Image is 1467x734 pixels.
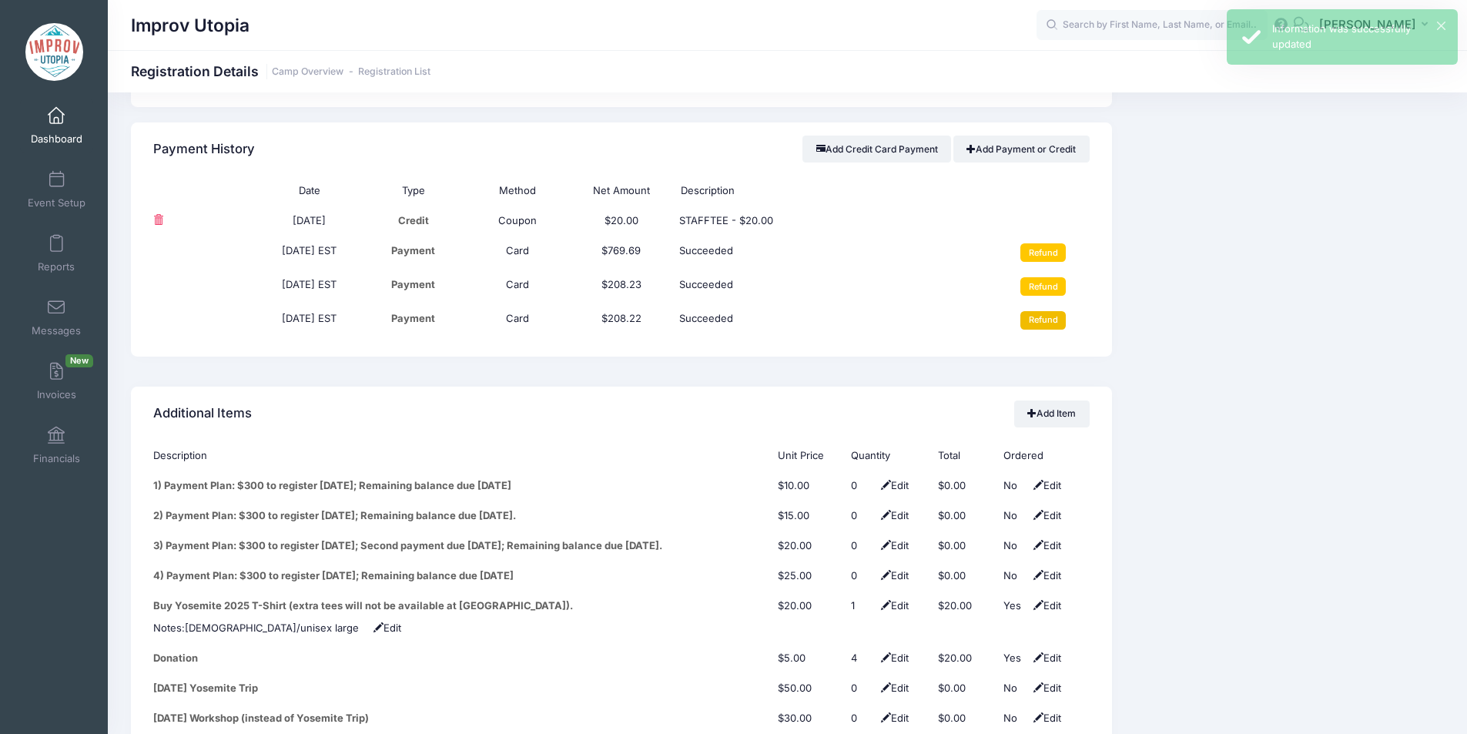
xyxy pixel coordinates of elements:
a: Camp Overview [272,66,343,78]
div: No [1003,478,1027,494]
td: Succeeded [673,270,985,303]
td: [DATE] EST [257,270,361,303]
div: Information was successfully updated [1272,22,1445,52]
th: Quantity [843,441,930,471]
input: Refund [1020,277,1066,296]
span: Reports [38,260,75,273]
span: Edit [877,509,909,521]
div: Click Pencil to edit... [851,711,874,726]
span: Edit [877,599,909,612]
td: $25.00 [770,561,843,591]
td: Payment [361,236,465,270]
td: 1) Payment Plan: $300 to register [DATE]; Remaining balance due [DATE] [153,471,770,501]
span: Edit [1030,509,1061,521]
a: Messages [20,290,93,344]
th: Description [673,176,985,206]
a: Dashboard [20,99,93,152]
td: Buy Yosemite 2025 T-Shirt (extra tees will not be available at [GEOGRAPHIC_DATA]). [153,591,770,621]
a: Registration List [358,66,430,78]
td: $769.69 [569,236,673,270]
span: Edit [1030,712,1061,724]
td: Donation [153,644,770,674]
td: [DATE] EST [257,303,361,337]
div: Click Pencil to edit... [185,621,359,636]
button: × [1437,22,1445,30]
h4: Payment History [153,127,255,171]
td: $20.00 [770,591,843,621]
td: 2) Payment Plan: $300 to register [DATE]; Remaining balance due [DATE]. [153,501,770,531]
a: Event Setup [20,163,93,216]
td: [DATE] [257,206,361,236]
span: Invoices [37,388,76,401]
td: $20.00 [930,644,996,674]
input: Refund [1020,311,1066,330]
td: $20.00 [930,591,996,621]
span: Edit [1030,682,1061,694]
div: No [1003,568,1027,584]
td: $208.23 [569,270,673,303]
div: No [1003,508,1027,524]
a: InvoicesNew [20,354,93,408]
th: Ordered [996,441,1090,471]
div: No [1003,681,1027,696]
td: $10.00 [770,471,843,501]
div: Click Pencil to edit... [851,651,874,666]
div: Click Pencil to edit... [851,538,874,554]
span: Edit [1030,599,1061,612]
div: Click Pencil to edit... [1003,711,1027,726]
th: Unit Price [770,441,843,471]
button: [PERSON_NAME] [1309,8,1444,43]
td: $15.00 [770,501,843,531]
span: Edit [1030,652,1061,664]
a: Financials [20,418,93,472]
h1: Registration Details [131,63,430,79]
div: Click Pencil to edit... [851,478,874,494]
th: Net Amount [569,176,673,206]
span: Edit [877,652,909,664]
span: Edit [877,539,909,551]
div: Click Pencil to edit... [851,598,874,614]
td: [DATE] EST [257,236,361,270]
td: $0.00 [930,531,996,561]
span: Edit [362,622,401,634]
span: New [65,354,93,367]
span: Edit [877,712,909,724]
span: Edit [877,569,909,582]
th: Description [153,441,770,471]
a: Add Item [1014,401,1090,427]
div: Yes [1003,651,1027,666]
a: Reports [20,226,93,280]
span: Edit [1030,569,1061,582]
td: $0.00 [930,704,996,734]
input: Search by First Name, Last Name, or Email... [1037,10,1268,41]
span: Edit [1030,479,1061,491]
td: Credit [361,206,465,236]
td: $20.00 [770,531,843,561]
td: $0.00 [930,674,996,704]
td: $0.00 [930,561,996,591]
td: Notes: [153,621,1089,643]
a: Add Payment or Credit [953,136,1090,162]
span: Messages [32,324,81,337]
h4: Additional Items [153,392,252,436]
td: Card [465,270,569,303]
td: Card [465,303,569,337]
td: $0.00 [930,471,996,501]
td: $0.00 [930,501,996,531]
td: Payment [361,303,465,337]
td: [DATE] Yosemite Trip [153,674,770,704]
td: Succeeded [673,236,985,270]
td: $5.00 [770,644,843,674]
td: Payment [361,270,465,303]
td: [DATE] Workshop (instead of Yosemite Trip) [153,704,770,734]
td: $30.00 [770,704,843,734]
td: $50.00 [770,674,843,704]
span: Edit [877,682,909,694]
img: Improv Utopia [25,23,83,81]
td: $208.22 [569,303,673,337]
button: Add Credit Card Payment [802,136,951,162]
div: Click Pencil to edit... [851,508,874,524]
span: Financials [33,452,80,465]
span: Edit [1030,539,1061,551]
td: STAFFTEE - $20.00 [673,206,985,236]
